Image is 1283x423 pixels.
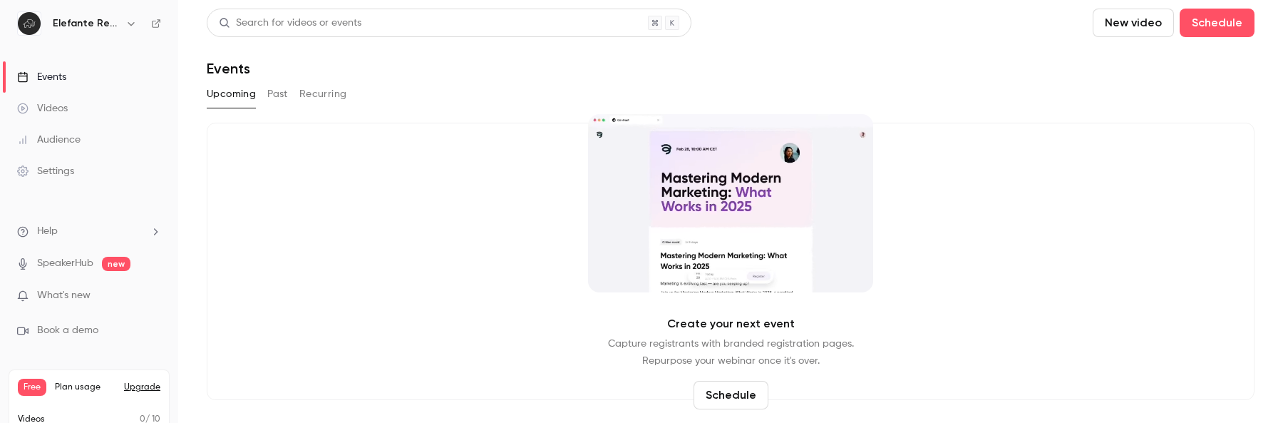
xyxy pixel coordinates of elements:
[53,16,120,31] h6: Elefante RevOps
[1093,9,1174,37] button: New video
[667,315,795,332] p: Create your next event
[17,224,161,239] li: help-dropdown-opener
[267,83,288,106] button: Past
[18,379,46,396] span: Free
[17,70,66,84] div: Events
[207,83,256,106] button: Upcoming
[299,83,347,106] button: Recurring
[17,133,81,147] div: Audience
[1180,9,1254,37] button: Schedule
[37,323,98,338] span: Book a demo
[17,101,68,116] div: Videos
[694,381,768,409] button: Schedule
[17,164,74,178] div: Settings
[608,335,854,370] p: Capture registrants with branded registration pages. Repurpose your webinar once it's over.
[207,60,250,77] h1: Events
[55,382,115,393] span: Plan usage
[37,256,93,271] a: SpeakerHub
[124,382,160,393] button: Upgrade
[37,288,91,303] span: What's new
[102,257,130,271] span: new
[18,12,41,35] img: Elefante RevOps
[37,224,58,239] span: Help
[144,290,161,302] iframe: Noticeable Trigger
[219,16,361,31] div: Search for videos or events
